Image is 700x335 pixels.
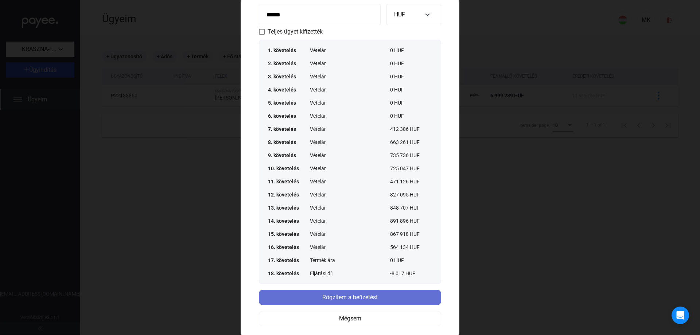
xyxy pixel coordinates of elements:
span: HUF [394,11,405,18]
div: 3. követelés [268,73,310,80]
div: 0 HUF [390,112,432,120]
div: 13. követelés [268,204,310,211]
div: 0 HUF [390,257,432,264]
div: 18. követelés [268,270,310,277]
div: 735 736 HUF [390,152,432,159]
div: Vételár [310,178,390,185]
div: 0 HUF [390,99,432,106]
div: Vételár [310,152,390,159]
span: Teljes ügyet kifizették [268,27,323,36]
div: 564 134 HUF [390,244,432,251]
div: 412 386 HUF [390,125,432,133]
div: 14. követelés [268,217,310,225]
div: Vételár [310,204,390,211]
div: 471 126 HUF [390,178,432,185]
div: 7. követelés [268,125,310,133]
button: Mégsem [259,311,441,326]
div: Vételár [310,165,390,172]
button: HUF [386,4,441,25]
div: 12. követelés [268,191,310,198]
div: 16. követelés [268,244,310,251]
div: -8 017 HUF [390,270,432,277]
div: 8. követelés [268,139,310,146]
div: Vételár [310,60,390,67]
div: Vételár [310,112,390,120]
div: 0 HUF [390,60,432,67]
div: 2. követelés [268,60,310,67]
div: 891 896 HUF [390,217,432,225]
div: Vételár [310,86,390,93]
div: 1. követelés [268,47,310,54]
div: Vételár [310,217,390,225]
div: 663 261 HUF [390,139,432,146]
div: Mégsem [261,314,439,323]
div: Eljárási díj [310,270,390,277]
div: 9. követelés [268,152,310,159]
div: Termék ára [310,257,390,264]
div: 15. követelés [268,230,310,238]
div: Vételár [310,99,390,106]
div: Open Intercom Messenger [672,307,689,324]
div: 848 707 HUF [390,204,432,211]
div: 725 047 HUF [390,165,432,172]
div: 867 918 HUF [390,230,432,238]
div: 4. követelés [268,86,310,93]
div: Vételár [310,125,390,133]
div: 10. követelés [268,165,310,172]
button: Rögzítem a befizetést [259,290,441,305]
div: Vételár [310,191,390,198]
div: 17. követelés [268,257,310,264]
div: 0 HUF [390,86,432,93]
div: Vételár [310,73,390,80]
div: 0 HUF [390,47,432,54]
div: Vételár [310,230,390,238]
div: 827 095 HUF [390,191,432,198]
div: 6. követelés [268,112,310,120]
div: 5. követelés [268,99,310,106]
div: Vételár [310,139,390,146]
div: 11. követelés [268,178,310,185]
div: Vételár [310,47,390,54]
div: Rögzítem a befizetést [261,293,439,302]
div: 0 HUF [390,73,432,80]
div: Vételár [310,244,390,251]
